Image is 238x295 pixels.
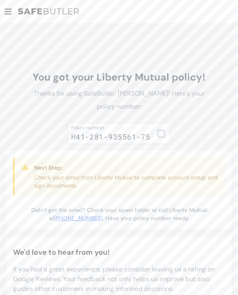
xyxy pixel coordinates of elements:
a: [PHONE_NUMBER] [54,214,103,222]
img: SafeButler Text Logo [18,8,79,15]
h1: You got your Liberty Mutual policy! [28,71,210,84]
p: Didn’t get the email? Check your spam folder or call Liberty Mutual at . Have your policy number ... [28,206,210,222]
div: H41-281-935561-75 [71,131,151,142]
p: If you had a great experience, please consider leaving us a rating on Google Reviews. Your feedba... [13,264,225,294]
p: Thanks for using SafeButler, [PERSON_NAME]! Here's your policy number: [28,87,210,113]
div: Policy number [71,125,151,131]
h3: Next Step: [34,164,218,172]
p: Check your email from Liberty Mutual to complete account setup and sign documents. [34,173,218,190]
h2: We'd love to hear from you! [13,247,225,258]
